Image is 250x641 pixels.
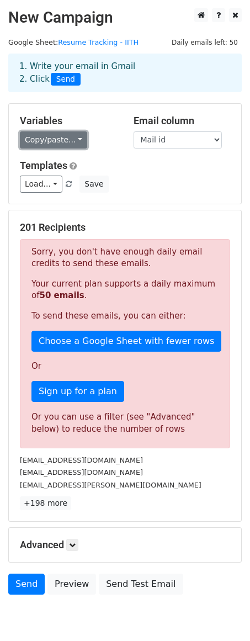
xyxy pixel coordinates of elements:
[31,361,219,372] p: Or
[20,131,87,149] a: Copy/paste...
[79,176,108,193] button: Save
[195,588,250,641] iframe: Chat Widget
[31,246,219,269] p: Sorry, you don't have enough daily email credits to send these emails.
[20,496,71,510] a: +198 more
[20,221,230,234] h5: 201 Recipients
[20,468,143,476] small: [EMAIL_ADDRESS][DOMAIN_NAME]
[168,38,242,46] a: Daily emails left: 50
[51,73,81,86] span: Send
[20,539,230,551] h5: Advanced
[8,8,242,27] h2: New Campaign
[11,60,239,86] div: 1. Write your email in Gmail 2. Click
[39,290,84,300] strong: 50 emails
[20,115,117,127] h5: Variables
[20,456,143,464] small: [EMAIL_ADDRESS][DOMAIN_NAME]
[20,176,62,193] a: Load...
[8,574,45,595] a: Send
[20,481,201,489] small: [EMAIL_ADDRESS][PERSON_NAME][DOMAIN_NAME]
[8,38,139,46] small: Google Sheet:
[168,36,242,49] span: Daily emails left: 50
[31,381,124,402] a: Sign up for a plan
[31,411,219,436] div: Or you can use a filter (see "Advanced" below) to reduce the number of rows
[31,278,219,301] p: Your current plan supports a daily maximum of .
[31,331,221,352] a: Choose a Google Sheet with fewer rows
[47,574,96,595] a: Preview
[31,310,219,322] p: To send these emails, you can either:
[58,38,139,46] a: Resume Tracking - IITH
[134,115,231,127] h5: Email column
[99,574,183,595] a: Send Test Email
[20,160,67,171] a: Templates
